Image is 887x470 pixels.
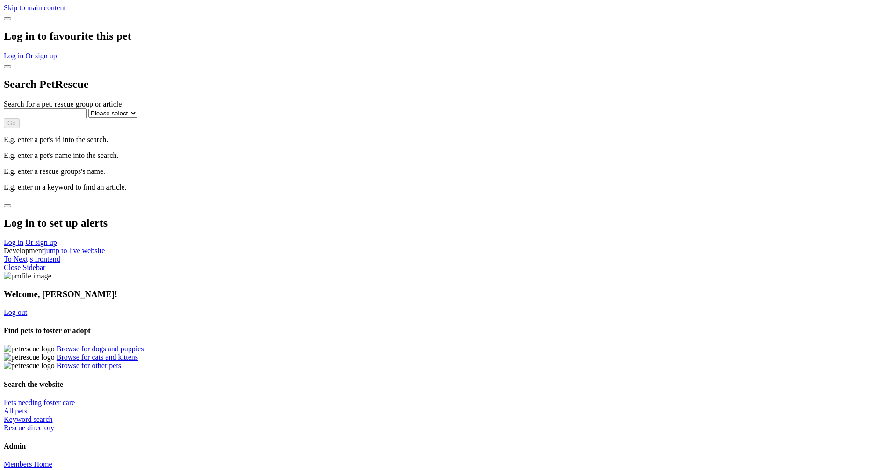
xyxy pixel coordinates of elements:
img: profile image [4,272,51,280]
a: Log in [4,238,23,246]
button: Go [4,118,20,128]
a: Pets needing foster care [4,399,75,406]
a: Browse for dogs and puppies [57,345,144,353]
h2: Log in to favourite this pet [4,30,883,43]
a: Or sign up [25,238,57,246]
a: Members Home [4,460,52,468]
p: E.g. enter a rescue groups's name. [4,167,883,176]
a: Or sign up [25,52,57,60]
h3: Welcome, [PERSON_NAME]! [4,289,883,299]
a: Browse for other pets [57,362,121,370]
h2: Search PetRescue [4,78,883,91]
button: close [4,204,11,207]
p: E.g. enter a pet's id into the search. [4,135,883,144]
h2: Log in to set up alerts [4,217,883,229]
div: Dialog Window - Close (Press escape to close) [4,12,883,60]
a: jump to live website [44,247,105,255]
a: Rescue directory [4,424,54,432]
div: Dialog Window - Close (Press escape to close) [4,199,883,247]
button: close [4,65,11,68]
a: Skip to main content [4,4,66,12]
a: To Nextjs frontend [4,255,60,263]
a: All pets [4,407,27,415]
h4: Find pets to foster or adopt [4,327,883,335]
a: Keyword search [4,415,52,423]
div: Dialog Window - Close (Press escape to close) [4,60,883,192]
h4: Admin [4,442,883,450]
img: petrescue logo [4,345,55,353]
h4: Search the website [4,380,883,389]
p: E.g. enter in a keyword to find an article. [4,183,883,192]
button: close [4,17,11,20]
a: Close Sidebar [4,263,45,271]
a: Log out [4,308,27,316]
img: petrescue logo [4,353,55,362]
label: Search for a pet, rescue group or article [4,100,122,108]
a: Browse for cats and kittens [57,353,138,361]
a: Log in [4,52,23,60]
img: petrescue logo [4,362,55,370]
div: Development [4,247,883,255]
p: E.g. enter a pet's name into the search. [4,151,883,160]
